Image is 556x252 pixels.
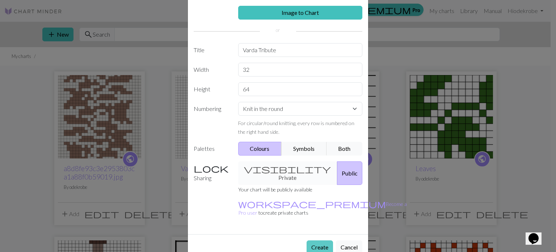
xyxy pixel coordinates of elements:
[238,120,354,135] small: For circular/round knitting, every row is numbered on the right hand side.
[238,201,407,216] a: Become a Pro user
[337,161,362,185] button: Public
[189,142,234,156] label: Palettes
[189,43,234,57] label: Title
[189,102,234,136] label: Numbering
[189,82,234,96] label: Height
[189,63,234,77] label: Width
[526,223,549,245] iframe: chat widget
[189,161,234,185] label: Sharing
[238,201,407,216] small: to create private charts
[238,142,282,156] button: Colours
[327,142,363,156] button: Both
[238,186,312,193] small: Your chart will be publicly available
[238,6,363,20] a: Image to Chart
[281,142,327,156] button: Symbols
[238,199,386,209] span: workspace_premium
